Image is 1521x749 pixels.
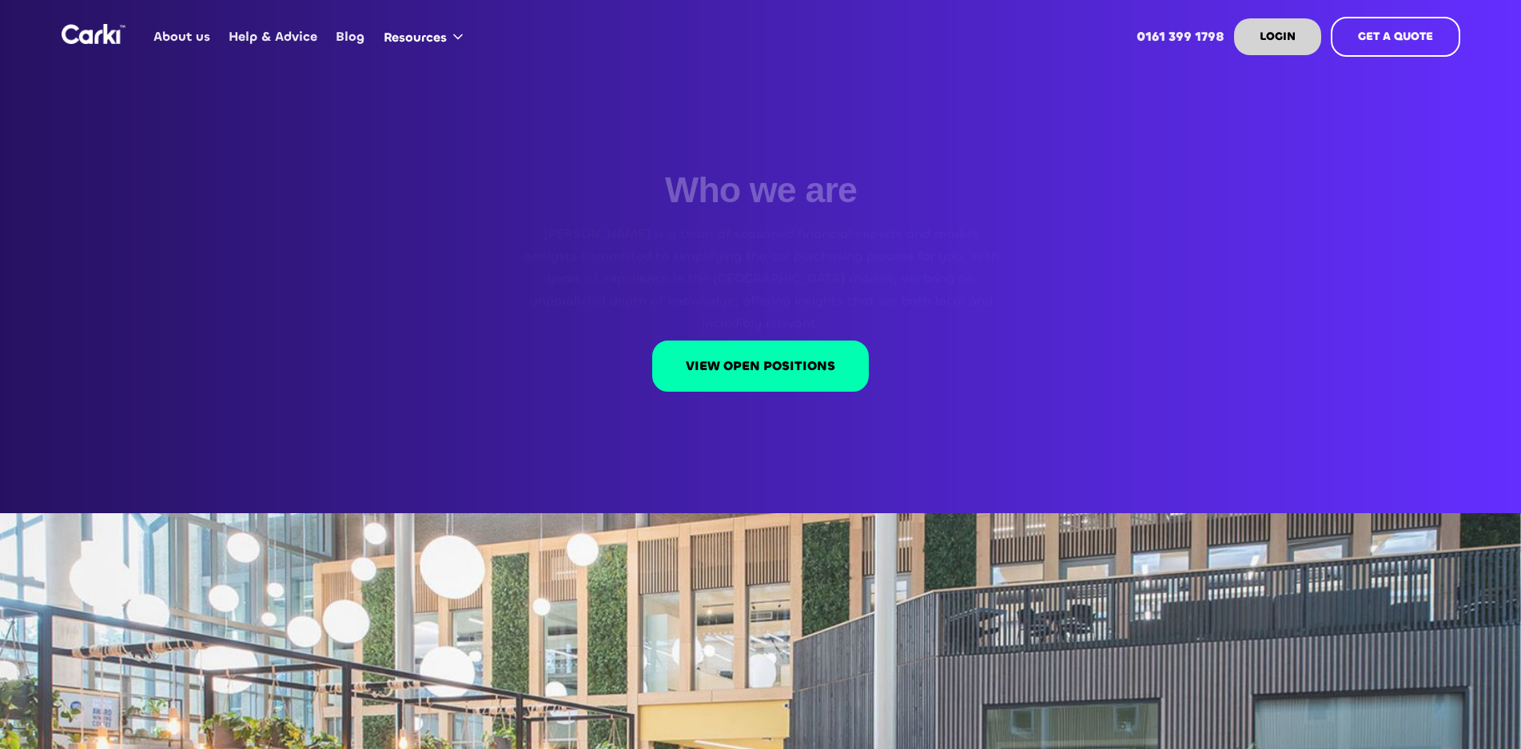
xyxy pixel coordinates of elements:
[521,222,1001,334] p: [PERSON_NAME] is a team of seasoned financial experts and market analysts committed to simplifyin...
[652,341,869,392] a: VIEW OPEN POSITIONS
[665,169,857,212] h1: Who we are
[62,24,125,44] a: home
[1137,28,1224,45] strong: 0161 399 1798
[1331,17,1460,57] a: GET A QUOTE
[374,6,479,67] div: Resources
[145,6,220,68] a: About us
[1358,29,1433,44] strong: GET A QUOTE
[1234,18,1321,55] a: LOGIN
[327,6,374,68] a: Blog
[384,29,447,46] div: Resources
[62,24,125,44] img: Logo
[1127,6,1233,68] a: 0161 399 1798
[1260,29,1296,44] strong: LOGIN
[220,6,327,68] a: Help & Advice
